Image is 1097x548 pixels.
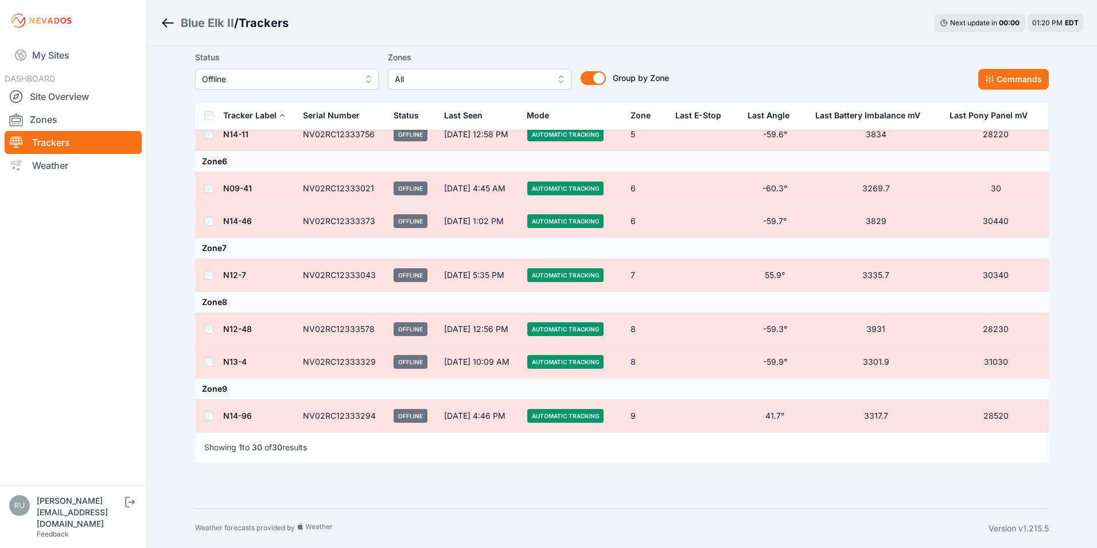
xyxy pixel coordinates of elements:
div: Last E-Stop [676,110,722,121]
td: 3301.9 [809,346,943,379]
span: Group by Zone [613,73,669,83]
td: [DATE] 10:09 AM [437,346,520,379]
span: 30 [272,442,282,452]
a: Blue Elk II [181,15,234,31]
div: [PERSON_NAME][EMAIL_ADDRESS][DOMAIN_NAME] [37,495,123,530]
td: Zone 9 [195,379,1049,400]
a: Feedback [37,530,69,538]
td: [DATE] 4:45 AM [437,172,520,205]
td: 31030 [943,346,1049,379]
span: Offline [394,322,427,336]
span: Offline [394,355,427,369]
img: russell@nevados.solar [9,495,30,516]
div: Status [394,110,419,121]
td: 9 [624,400,669,433]
td: NV02RC12333329 [296,346,387,379]
span: Automatic Tracking [527,128,604,141]
button: All [388,69,571,90]
td: [DATE] 1:02 PM [437,205,520,238]
div: Tracker Label [223,110,277,121]
td: 30340 [943,259,1049,292]
button: Serial Number [303,102,369,129]
label: Status [195,51,379,64]
span: Automatic Tracking [527,214,604,228]
td: NV02RC12333021 [296,172,387,205]
span: Automatic Tracking [527,355,604,369]
a: N13-4 [223,357,247,366]
a: N12-48 [223,324,252,334]
td: 6 [624,172,669,205]
span: Offline [394,128,427,141]
a: Site Overview [5,85,142,108]
button: Last Pony Panel mV [950,102,1037,129]
td: 3834 [809,118,943,151]
div: Last Seen [444,102,514,129]
button: Commands [978,69,1049,90]
div: Weather forecasts provided by [195,523,989,534]
a: N14-11 [223,129,248,139]
td: -60.3° [741,172,808,205]
td: 6 [624,205,669,238]
td: NV02RC12333294 [296,400,387,433]
td: NV02RC12333756 [296,118,387,151]
span: Automatic Tracking [527,268,604,282]
td: -59.9° [741,346,808,379]
td: NV02RC12333578 [296,313,387,346]
td: 5 [624,118,669,151]
td: [DATE] 4:46 PM [437,400,520,433]
a: N14-46 [223,216,252,226]
span: EDT [1065,18,1079,27]
button: Offline [195,69,379,90]
nav: Breadcrumb [161,8,289,38]
button: Status [394,102,428,129]
a: N09-41 [223,183,252,193]
td: -59.3° [741,313,808,346]
td: 28220 [943,118,1049,151]
span: Offline [202,72,356,86]
button: Zone [631,102,660,129]
td: 3829 [809,205,943,238]
td: 8 [624,346,669,379]
td: Zone 7 [195,238,1049,259]
span: 1 [239,442,242,452]
td: 55.9° [741,259,808,292]
a: N14-96 [223,411,252,420]
h3: Trackers [239,15,289,31]
button: Last E-Stop [676,102,731,129]
button: Tracker Label [223,102,286,129]
div: 00 : 00 [999,18,1020,28]
td: [DATE] 5:35 PM [437,259,520,292]
img: Nevados [9,11,73,30]
label: Zones [388,51,571,64]
a: Trackers [5,131,142,154]
td: 28230 [943,313,1049,346]
span: 30 [252,442,262,452]
div: Serial Number [303,110,360,121]
td: Zone 6 [195,151,1049,172]
td: 3931 [809,313,943,346]
td: -59.6° [741,118,808,151]
td: 30440 [943,205,1049,238]
button: Last Angle [748,102,799,129]
td: -59.7° [741,205,808,238]
td: 3269.7 [809,172,943,205]
td: [DATE] 12:56 PM [437,313,520,346]
span: Offline [394,182,427,195]
button: Last Battery Imbalance mV [816,102,930,129]
td: [DATE] 12:58 PM [437,118,520,151]
a: Weather [5,154,142,177]
div: Zone [631,110,651,121]
td: 28520 [943,400,1049,433]
span: Offline [394,268,427,282]
span: Automatic Tracking [527,182,604,195]
button: Mode [527,102,559,129]
div: Version v1.215.5 [989,523,1049,534]
span: All [395,72,548,86]
span: / [234,15,239,31]
td: 8 [624,313,669,346]
td: 7 [624,259,669,292]
td: 30 [943,172,1049,205]
td: NV02RC12333373 [296,205,387,238]
span: Offline [394,214,427,228]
